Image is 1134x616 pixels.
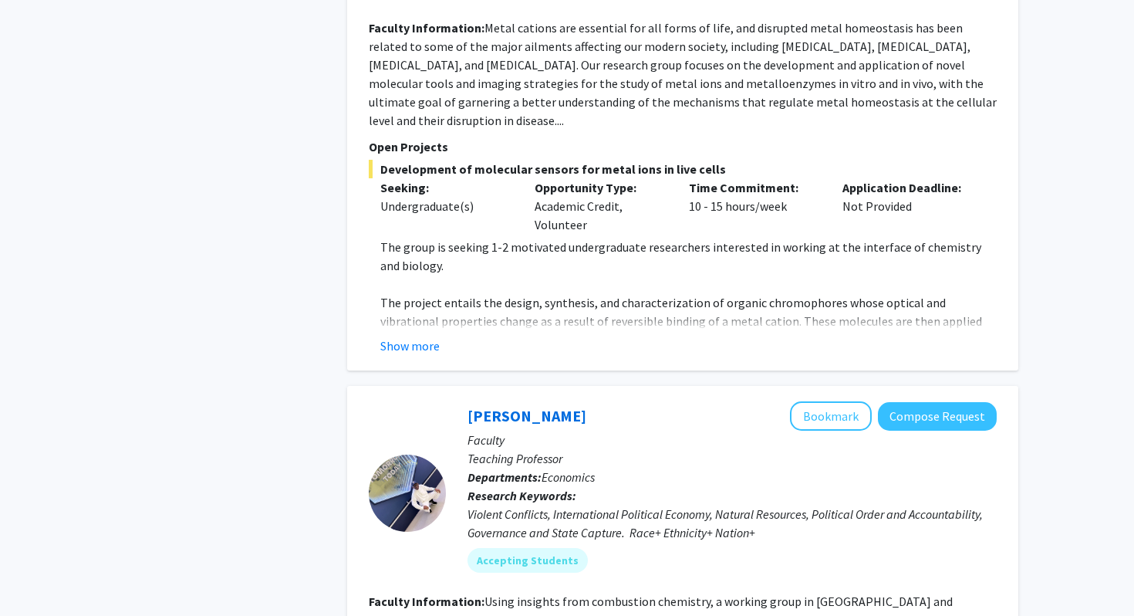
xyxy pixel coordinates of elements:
span: Economics [542,469,595,485]
span: Development of molecular sensors for metal ions in live cells [369,160,997,178]
p: The project entails the design, synthesis, and characterization of organic chromophores whose opt... [380,293,997,367]
p: Faculty [467,431,997,449]
b: Faculty Information: [369,20,484,36]
p: Time Commitment: [689,178,820,197]
div: Academic Credit, Volunteer [523,178,677,234]
mat-chip: Accepting Students [467,548,588,573]
div: 10 - 15 hours/week [677,178,832,234]
fg-read-more: Metal cations are essential for all forms of life, and disrupted metal homeostasis has been relat... [369,20,997,128]
button: Show more [380,337,440,355]
button: Compose Request to Melvin Ayogu [878,402,997,431]
p: The group is seeking 1-2 motivated undergraduate researchers interested in working at the interfa... [380,238,997,275]
b: Research Keywords: [467,488,576,503]
button: Add Melvin Ayogu to Bookmarks [790,401,872,431]
a: [PERSON_NAME] [467,406,586,425]
p: Opportunity Type: [535,178,666,197]
iframe: Chat [12,547,66,604]
p: Seeking: [380,178,511,197]
b: Departments: [467,469,542,485]
p: Teaching Professor [467,449,997,468]
div: Violent Conflicts, International Political Economy, Natural Resources, Political Order and Accoun... [467,505,997,542]
p: Open Projects [369,137,997,156]
div: Undergraduate(s) [380,197,511,215]
p: Application Deadline: [842,178,974,197]
div: Not Provided [831,178,985,234]
b: Faculty Information: [369,594,484,609]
